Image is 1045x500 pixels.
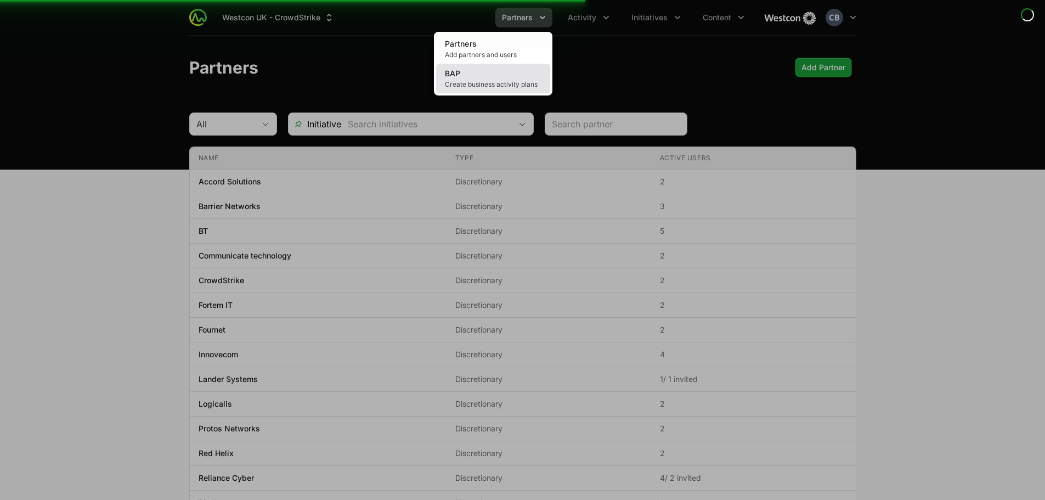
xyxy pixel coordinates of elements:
span: BAP [445,69,461,78]
a: BAPCreate business activity plans [436,64,550,93]
a: PartnersAdd partners and users [436,34,550,64]
span: Create business activity plans [445,80,541,89]
div: Partners menu [495,8,552,27]
div: Main navigation [207,8,751,27]
span: Partners [445,39,477,48]
span: Add partners and users [445,50,541,59]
